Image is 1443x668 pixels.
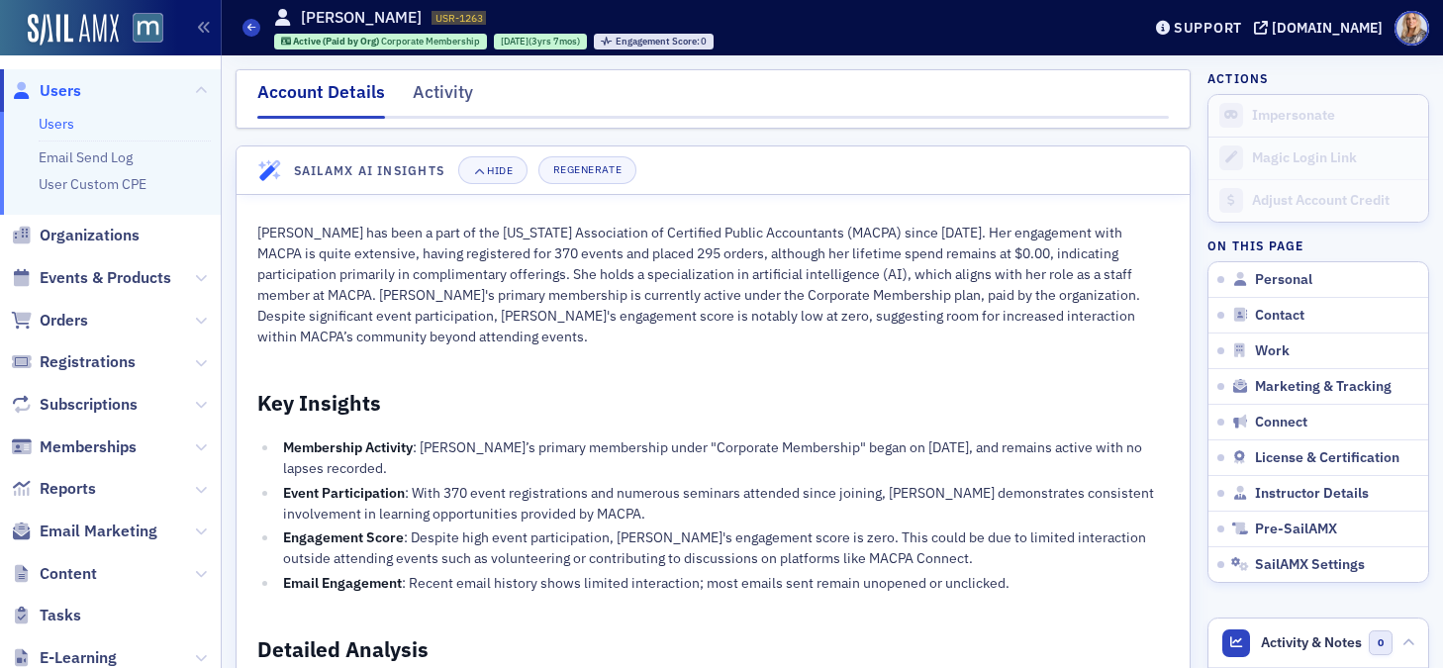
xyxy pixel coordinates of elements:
span: Email Marketing [40,521,157,542]
li: : Despite high event participation, [PERSON_NAME]'s engagement score is zero. This could be due t... [278,527,1169,569]
div: Engagement Score: 0 [594,34,714,49]
a: Orders [11,310,88,332]
div: Account Details [257,79,385,119]
span: Active (Paid by Org) [293,35,381,48]
a: Registrations [11,351,136,373]
span: Memberships [40,436,137,458]
div: 2022-01-07 00:00:00 [494,34,587,49]
strong: Email Engagement [283,574,402,592]
button: Hide [458,156,528,184]
img: SailAMX [133,13,163,44]
div: Activity [413,79,473,116]
span: Organizations [40,225,140,246]
div: Adjust Account Credit [1252,192,1418,210]
span: Profile [1395,11,1429,46]
span: Activity & Notes [1261,632,1362,653]
span: Users [40,80,81,102]
a: Reports [11,478,96,500]
a: Users [39,115,74,133]
div: Magic Login Link [1252,149,1418,167]
span: SailAMX Settings [1255,556,1365,574]
span: Engagement Score : [616,35,702,48]
a: Adjust Account Credit [1208,179,1428,222]
a: Organizations [11,225,140,246]
a: Email Marketing [11,521,157,542]
p: [PERSON_NAME] has been a part of the [US_STATE] Association of Certified Public Accountants (MACP... [257,223,1169,347]
div: (3yrs 7mos) [501,35,580,48]
a: Subscriptions [11,394,138,416]
h1: [PERSON_NAME] [301,7,422,29]
span: Tasks [40,605,81,626]
div: Active (Paid by Org): Active (Paid by Org): Corporate Membership [274,34,488,49]
button: Regenerate [538,156,636,184]
h2: Key Insights [257,389,1169,417]
h2: Detailed Analysis [257,635,1169,663]
li: : Recent email history shows limited interaction; most emails sent remain unopened or unclicked. [278,573,1169,594]
span: Marketing & Tracking [1255,378,1392,396]
span: Connect [1255,414,1307,431]
strong: Membership Activity [283,438,413,456]
img: SailAMX [28,14,119,46]
button: Impersonate [1252,107,1335,125]
li: : With 370 event registrations and numerous seminars attended since joining, [PERSON_NAME] demons... [278,483,1169,525]
span: USR-1263 [435,11,483,25]
span: Work [1255,342,1290,360]
span: Instructor Details [1255,485,1369,503]
a: Memberships [11,436,137,458]
span: Corporate Membership [381,35,480,48]
a: Content [11,563,97,585]
a: Active (Paid by Org) Corporate Membership [281,35,481,48]
div: Hide [487,165,513,176]
a: Email Send Log [39,148,133,166]
span: Orders [40,310,88,332]
span: Events & Products [40,267,171,289]
span: Personal [1255,271,1312,289]
a: Events & Products [11,267,171,289]
h4: On this page [1207,237,1429,254]
span: Contact [1255,307,1304,325]
a: User Custom CPE [39,175,146,193]
span: Registrations [40,351,136,373]
span: Content [40,563,97,585]
a: View Homepage [119,13,163,47]
a: Tasks [11,605,81,626]
span: 0 [1369,630,1394,655]
span: Pre-SailAMX [1255,521,1337,538]
span: Reports [40,478,96,500]
h4: Actions [1207,69,1269,87]
div: Support [1174,19,1242,37]
button: [DOMAIN_NAME] [1254,21,1390,35]
strong: Engagement Score [283,528,404,546]
span: Subscriptions [40,394,138,416]
div: [DOMAIN_NAME] [1272,19,1383,37]
div: 0 [616,37,708,48]
span: [DATE] [501,35,529,48]
h4: SailAMX AI Insights [294,161,444,179]
span: License & Certification [1255,449,1399,467]
li: : [PERSON_NAME]’s primary membership under "Corporate Membership" began on [DATE], and remains ac... [278,437,1169,479]
a: Users [11,80,81,102]
strong: Event Participation [283,484,405,502]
